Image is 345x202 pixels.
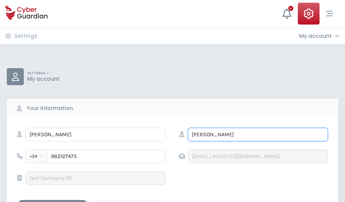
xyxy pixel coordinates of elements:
b: Your information [26,104,73,112]
div: + [288,6,293,11]
h3: My account [299,33,332,40]
input: 612345678 [47,150,166,163]
p: My account [27,76,60,82]
h3: Settings [14,33,37,40]
p: SETTINGS > [27,71,60,76]
div: My account [299,33,340,40]
span: +34 [30,151,43,161]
